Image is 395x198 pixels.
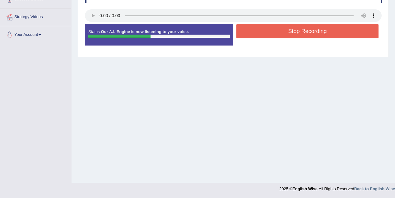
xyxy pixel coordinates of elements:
strong: Our A.I. Engine is now listening to your voice. [101,29,189,34]
div: Status: [85,24,233,46]
a: Your Account [0,26,71,42]
div: 2025 © All Rights Reserved [279,183,395,192]
a: Strategy Videos [0,8,71,24]
a: Back to English Wise [354,186,395,191]
strong: English Wise. [292,186,318,191]
button: Stop Recording [236,24,379,38]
